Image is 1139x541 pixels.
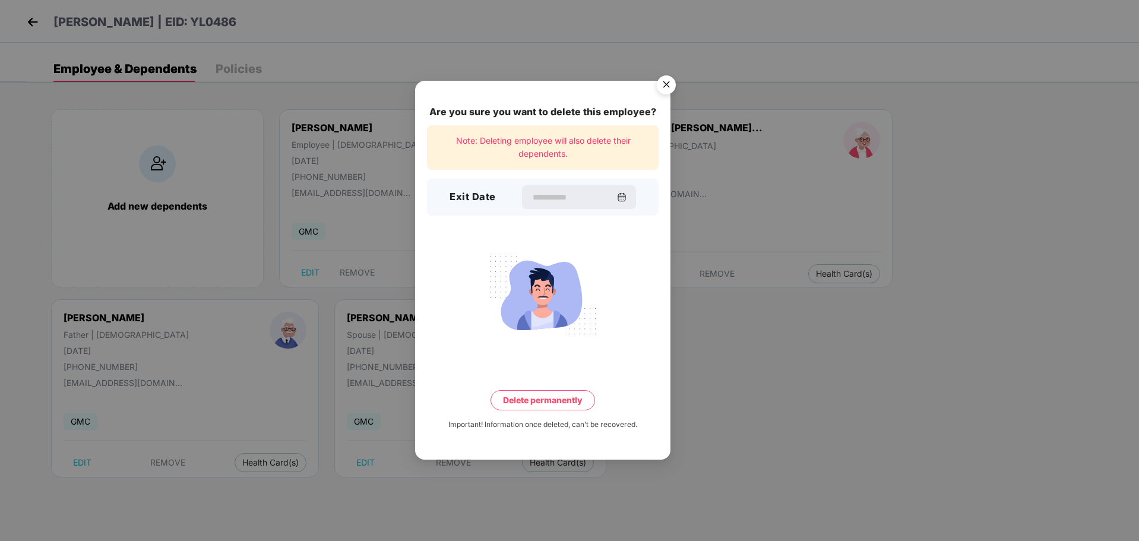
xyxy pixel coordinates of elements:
h3: Exit Date [450,190,496,205]
div: Note: Deleting employee will also delete their dependents. [427,125,659,170]
img: svg+xml;base64,PHN2ZyB4bWxucz0iaHR0cDovL3d3dy53My5vcmcvMjAwMC9zdmciIHdpZHRoPSI1NiIgaGVpZ2h0PSI1Ni... [650,70,683,103]
img: svg+xml;base64,PHN2ZyBpZD0iQ2FsZW5kYXItMzJ4MzIiIHhtbG5zPSJodHRwOi8vd3d3LnczLm9yZy8yMDAwL3N2ZyIgd2... [617,192,627,202]
button: Delete permanently [491,390,595,410]
img: svg+xml;base64,PHN2ZyB4bWxucz0iaHR0cDovL3d3dy53My5vcmcvMjAwMC9zdmciIHdpZHRoPSIyMjQiIGhlaWdodD0iMT... [476,249,609,341]
div: Important! Information once deleted, can’t be recovered. [448,419,637,431]
div: Are you sure you want to delete this employee? [427,105,659,119]
button: Close [650,69,682,102]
